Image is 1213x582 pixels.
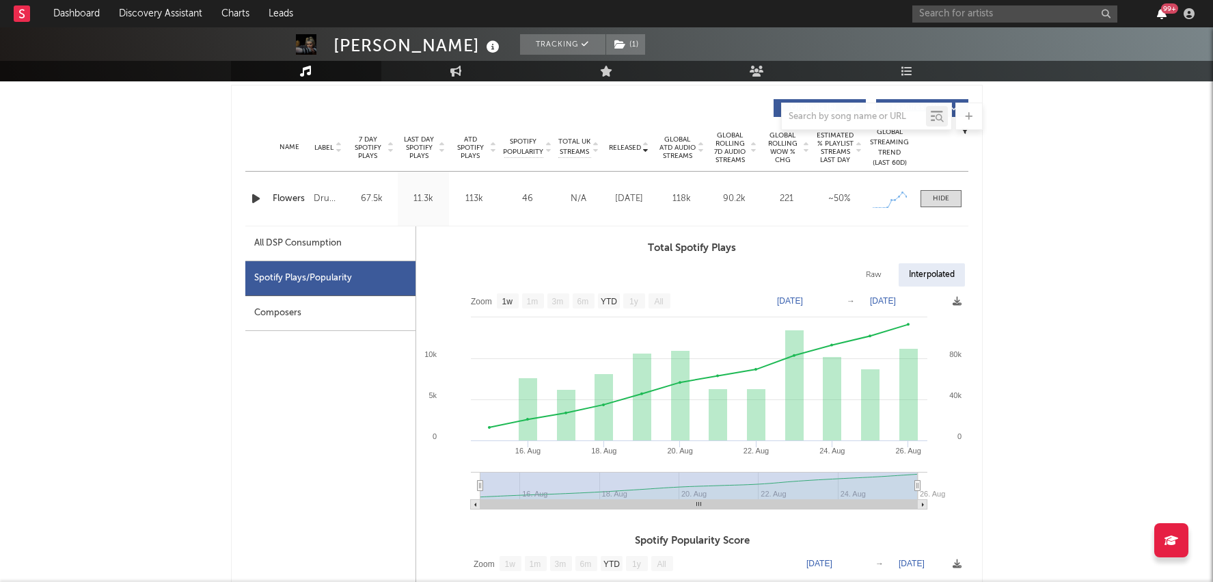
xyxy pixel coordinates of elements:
div: 67.5k [350,192,394,206]
text: 22. Aug [743,447,768,455]
div: Name [273,142,308,153]
div: Raw [856,263,892,287]
div: Spotify Plays/Popularity [245,261,415,296]
div: 11.3k [401,192,446,206]
div: Interpolated [899,263,965,287]
span: Label [314,144,333,152]
text: 1w [504,559,515,569]
button: Features(10) [876,99,968,117]
span: Global ATD Audio Streams [659,135,696,160]
text: 1y [629,297,638,306]
text: YTD [603,559,619,569]
text: 1m [526,297,538,306]
button: Originals(6) [774,99,866,117]
text: 0 [957,432,961,440]
div: 99 + [1161,3,1178,14]
text: All [657,559,666,569]
text: → [875,559,884,568]
text: 1m [529,559,541,569]
span: ( 1 ) [605,34,646,55]
span: 7 Day Spotify Plays [350,135,386,160]
h3: Spotify Popularity Score [416,533,968,549]
span: Estimated % Playlist Streams Last Day [817,131,854,164]
div: N/A [558,192,599,206]
div: [PERSON_NAME] [333,34,503,57]
text: 3m [554,559,566,569]
text: 20. Aug [667,447,692,455]
text: 6m [580,559,591,569]
text: 6m [577,297,588,306]
input: Search for artists [912,5,1117,23]
text: 18. Aug [591,447,616,455]
text: YTD [600,297,616,306]
div: 90.2k [711,192,757,206]
text: 26. Aug [895,447,921,455]
div: 221 [764,192,810,206]
div: All DSP Consumption [245,226,415,261]
div: Global Streaming Trend (Last 60D) [869,127,910,168]
div: Drum&BassArena [314,191,342,207]
h3: Total Spotify Plays [416,240,968,256]
button: (1) [606,34,645,55]
div: [DATE] [606,192,652,206]
a: Flowers [273,192,308,206]
span: ATD Spotify Plays [452,135,489,160]
text: Zoom [471,297,492,306]
input: Search by song name or URL [782,111,926,122]
text: All [654,297,663,306]
text: [DATE] [806,559,832,568]
text: Zoom [474,559,495,569]
text: 10k [424,350,437,358]
div: 46 [504,192,551,206]
span: Released [609,144,641,152]
text: 26. Aug [920,490,945,498]
div: Composers [245,296,415,331]
span: Global Rolling 7D Audio Streams [711,131,749,164]
div: 113k [452,192,497,206]
text: 1w [502,297,513,306]
text: 5k [428,391,437,399]
text: [DATE] [870,296,896,306]
button: 99+ [1157,8,1167,19]
text: [DATE] [777,296,803,306]
text: 40k [949,391,962,399]
text: 1y [632,559,641,569]
text: → [847,296,855,306]
text: 0 [432,432,436,440]
span: Total UK Streams [558,137,591,157]
text: 24. Aug [819,447,845,455]
button: Tracking [520,34,605,55]
text: 80k [949,350,962,358]
text: 3m [551,297,563,306]
span: Spotify Popularity [503,137,543,157]
div: ~ 50 % [817,192,862,206]
text: [DATE] [899,559,925,568]
span: Global Rolling WoW % Chg [764,131,802,164]
text: 16. Aug [515,447,540,455]
div: All DSP Consumption [254,235,342,252]
div: 118k [659,192,705,206]
span: Last Day Spotify Plays [401,135,437,160]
